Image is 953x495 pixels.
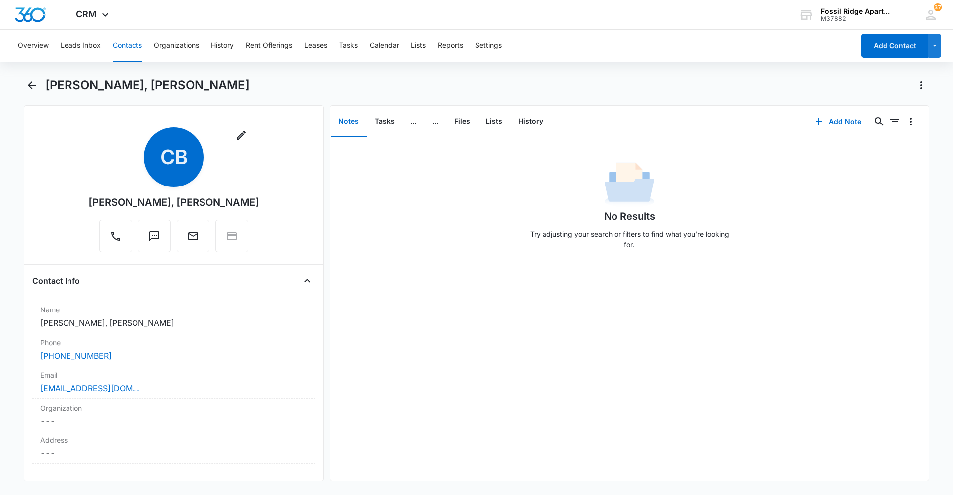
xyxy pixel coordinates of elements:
[32,301,315,333] div: Name[PERSON_NAME], [PERSON_NAME]
[934,3,942,11] div: notifications count
[605,159,654,209] img: No Data
[88,195,259,210] div: [PERSON_NAME], [PERSON_NAME]
[99,220,132,252] button: Call
[40,305,307,315] label: Name
[805,110,871,133] button: Add Note
[32,333,315,366] div: Phone[PHONE_NUMBER]
[510,106,551,137] button: History
[32,366,315,399] div: Email[EMAIL_ADDRESS][DOMAIN_NAME]
[370,30,399,62] button: Calendar
[138,235,171,244] a: Text
[40,317,307,329] dd: [PERSON_NAME], [PERSON_NAME]
[934,3,942,11] span: 37
[475,30,502,62] button: Settings
[177,235,209,244] a: Email
[861,34,928,58] button: Add Contact
[76,9,97,19] span: CRM
[913,77,929,93] button: Actions
[113,30,142,62] button: Contacts
[61,30,101,62] button: Leads Inbox
[32,399,315,431] div: Organization---
[604,209,655,224] h1: No Results
[299,273,315,289] button: Close
[525,229,734,249] p: Try adjusting your search or filters to find what you’re looking for.
[138,220,171,252] button: Text
[211,30,234,62] button: History
[99,235,132,244] a: Call
[411,30,426,62] button: Lists
[18,30,49,62] button: Overview
[144,127,204,187] span: CB
[32,431,315,464] div: Address---
[331,106,367,137] button: Notes
[40,447,307,459] dd: ---
[246,30,292,62] button: Rent Offerings
[403,106,424,137] button: ...
[339,30,358,62] button: Tasks
[478,106,510,137] button: Lists
[40,370,307,380] label: Email
[45,78,250,93] h1: [PERSON_NAME], [PERSON_NAME]
[821,15,893,22] div: account id
[154,30,199,62] button: Organizations
[177,220,209,252] button: Email
[821,7,893,15] div: account name
[903,114,919,129] button: Overflow Menu
[40,435,307,445] label: Address
[304,30,327,62] button: Leases
[40,350,112,362] a: [PHONE_NUMBER]
[40,382,139,394] a: [EMAIL_ADDRESS][DOMAIN_NAME]
[887,114,903,129] button: Filters
[367,106,403,137] button: Tasks
[24,77,39,93] button: Back
[424,106,446,137] button: ...
[438,30,463,62] button: Reports
[40,415,307,427] dd: ---
[446,106,478,137] button: Files
[40,403,307,413] label: Organization
[40,337,307,348] label: Phone
[871,114,887,129] button: Search...
[32,275,80,287] h4: Contact Info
